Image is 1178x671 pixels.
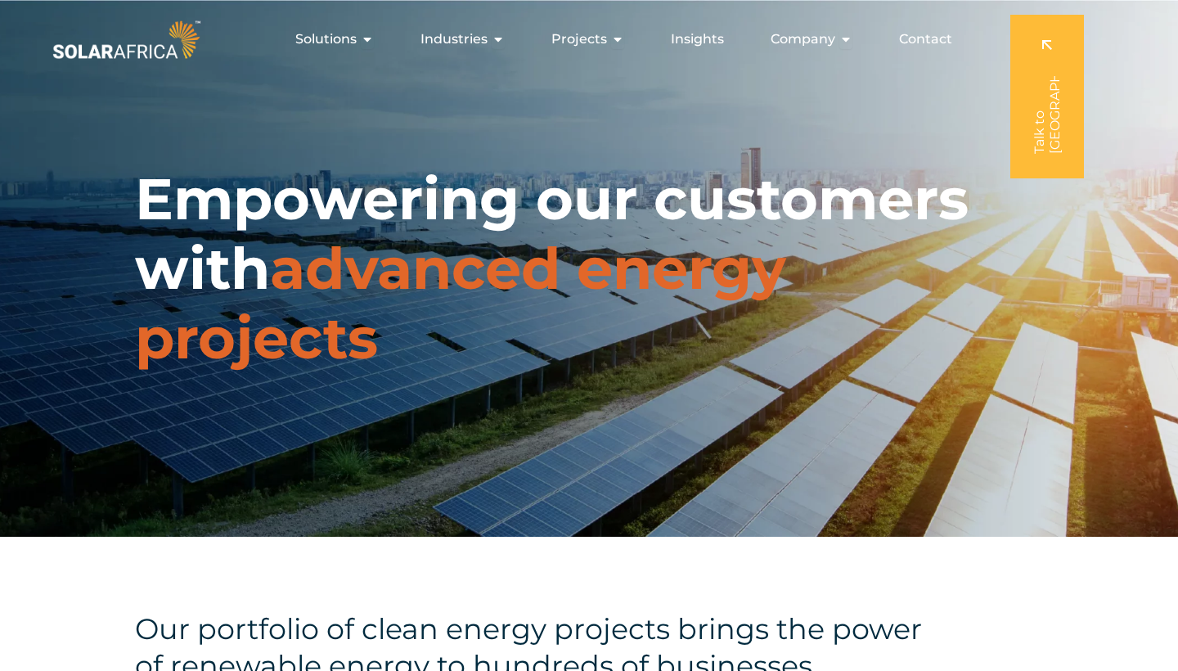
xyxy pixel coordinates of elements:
a: Contact [899,29,952,49]
span: Projects [551,29,607,49]
nav: Menu [204,23,965,56]
span: Solutions [295,29,357,49]
h1: Empowering our customers with [135,164,1043,373]
span: Industries [420,29,488,49]
span: advanced energy projects [135,233,786,373]
span: Company [771,29,835,49]
a: Insights [671,29,724,49]
div: Menu Toggle [204,23,965,56]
